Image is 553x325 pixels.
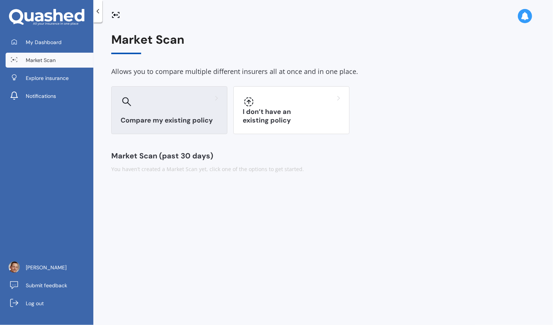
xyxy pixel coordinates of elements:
[6,260,93,275] a: [PERSON_NAME]
[6,71,93,86] a: Explore insurance
[6,278,93,293] a: Submit feedback
[26,264,66,271] span: [PERSON_NAME]
[6,35,93,50] a: My Dashboard
[26,56,56,64] span: Market Scan
[26,74,69,82] span: Explore insurance
[26,300,44,307] span: Log out
[26,282,67,289] span: Submit feedback
[6,53,93,68] a: Market Scan
[9,261,20,273] img: ACg8ocJnqrRjvAOvcM-tumX3MvaE8twAEGSRLlz75pveGAQdA8Vmb8U=s96-c
[111,152,535,160] div: Market Scan (past 30 days)
[6,89,93,103] a: Notifications
[111,66,535,77] div: Allows you to compare multiple different insurers all at once and in one place.
[111,33,535,54] div: Market Scan
[6,296,93,311] a: Log out
[121,116,218,125] h3: Compare my existing policy
[26,92,56,100] span: Notifications
[243,108,340,125] h3: I don’t have an existing policy
[111,165,535,173] div: You haven’t created a Market Scan yet, click one of the options to get started.
[26,38,62,46] span: My Dashboard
